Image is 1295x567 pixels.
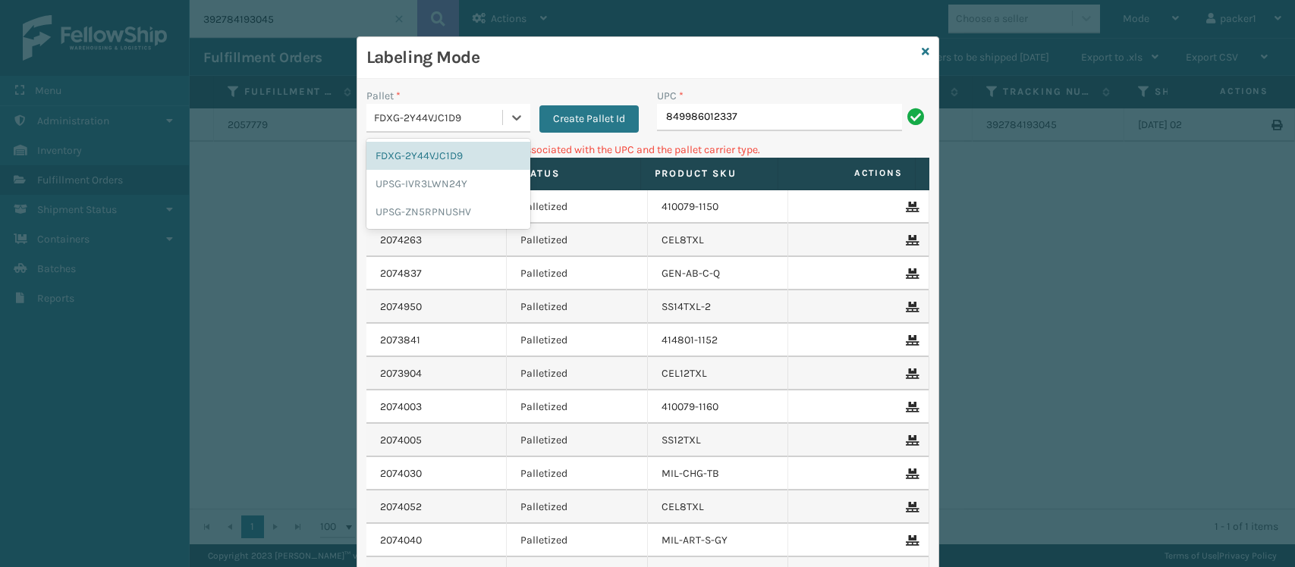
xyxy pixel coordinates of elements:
span: Actions [783,161,912,186]
td: CEL8TXL [648,490,789,524]
td: Palletized [507,290,648,324]
i: Remove From Pallet [906,535,915,546]
a: 2074040 [380,533,422,548]
i: Remove From Pallet [906,402,915,412]
td: 414801-1152 [648,324,789,357]
td: Palletized [507,390,648,424]
label: UPC [657,88,684,104]
i: Remove From Pallet [906,368,915,379]
i: Remove From Pallet [906,468,915,479]
td: Palletized [507,490,648,524]
a: 2074005 [380,433,422,448]
div: UPSG-ZN5RPNUSHV [366,198,530,226]
i: Remove From Pallet [906,268,915,279]
td: Palletized [507,424,648,457]
i: Remove From Pallet [906,235,915,246]
label: Product SKU [655,167,764,180]
i: Remove From Pallet [906,202,915,212]
td: 410079-1150 [648,190,789,224]
p: Can't find any fulfillment orders associated with the UPC and the pallet carrier type. [366,142,929,158]
a: 2074052 [380,500,422,515]
a: 2074950 [380,299,422,315]
a: 2074030 [380,466,422,481]
a: 2073904 [380,366,422,381]
td: Palletized [507,224,648,257]
td: MIL-CHG-TB [648,457,789,490]
a: 2074837 [380,266,422,281]
td: Palletized [507,357,648,390]
td: Palletized [507,457,648,490]
div: FDXG-2Y44VJC1D9 [374,110,504,126]
div: UPSG-IVR3LWN24Y [366,170,530,198]
h3: Labeling Mode [366,46,916,69]
td: SS12TXL [648,424,789,457]
i: Remove From Pallet [906,302,915,312]
label: Pallet [366,88,401,104]
label: Status [517,167,627,180]
td: MIL-ART-S-GY [648,524,789,557]
td: GEN-AB-C-Q [648,257,789,290]
a: 2073841 [380,333,420,348]
a: 2074263 [380,233,422,248]
i: Remove From Pallet [906,335,915,346]
td: Palletized [507,524,648,557]
td: CEL12TXL [648,357,789,390]
div: FDXG-2Y44VJC1D9 [366,142,530,170]
td: Palletized [507,190,648,224]
i: Remove From Pallet [906,435,915,446]
td: SS14TXL-2 [648,290,789,324]
td: Palletized [507,324,648,357]
a: 2074003 [380,399,422,415]
button: Create Pallet Id [539,105,639,133]
td: CEL8TXL [648,224,789,257]
td: 410079-1160 [648,390,789,424]
td: Palletized [507,257,648,290]
i: Remove From Pallet [906,502,915,512]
